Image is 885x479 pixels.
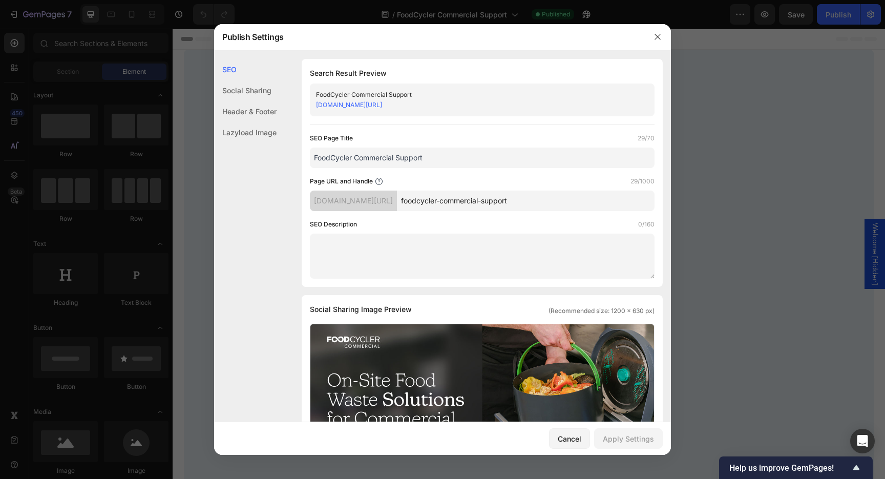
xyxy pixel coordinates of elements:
button: Cancel [549,428,590,449]
h1: Search Result Preview [310,67,655,79]
label: 29/1000 [630,176,655,186]
p: Quick Guide [328,322,385,333]
span: (Recommended size: 1200 x 630 px) [549,306,655,316]
img: gempages_518615441438934179-102ea54d-3753-4bcd-818d-3bd7709d5750.svg [310,144,403,163]
a: [DOMAIN_NAME][URL] [316,101,382,109]
button: Apply Settings [594,428,663,449]
a: FC-75 Manual [309,274,403,299]
input: Title [310,148,655,168]
div: SEO [214,59,277,80]
div: Lazyload Image [214,122,277,143]
label: 29/70 [638,133,655,143]
h1: FC-75 Resources [100,174,613,215]
span: Help us improve GemPages! [729,463,850,473]
p: FC-75 Manual [325,281,388,292]
div: Open Intercom Messenger [850,429,875,453]
div: FoodCycler Commercial Support [316,90,631,100]
div: Social Sharing [214,80,277,101]
div: Header & Footer [214,101,277,122]
p: Unboxing [333,239,380,251]
div: [DOMAIN_NAME][URL] [310,191,397,211]
span: Social Sharing Image Preview [310,303,412,316]
label: SEO Page Title [310,133,353,143]
button: Show survey - Help us improve GemPages! [729,462,862,474]
input: Handle [397,191,655,211]
div: Apply Settings [603,433,654,444]
a: Quick Guide [309,315,403,340]
div: Cancel [558,433,581,444]
span: Welcome [Hidden] [697,194,707,256]
label: SEO Description [310,219,357,230]
label: Page URL and Handle [310,176,373,186]
a: Unboxing [309,233,403,257]
label: 0/160 [638,219,655,230]
div: Publish Settings [214,24,644,50]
